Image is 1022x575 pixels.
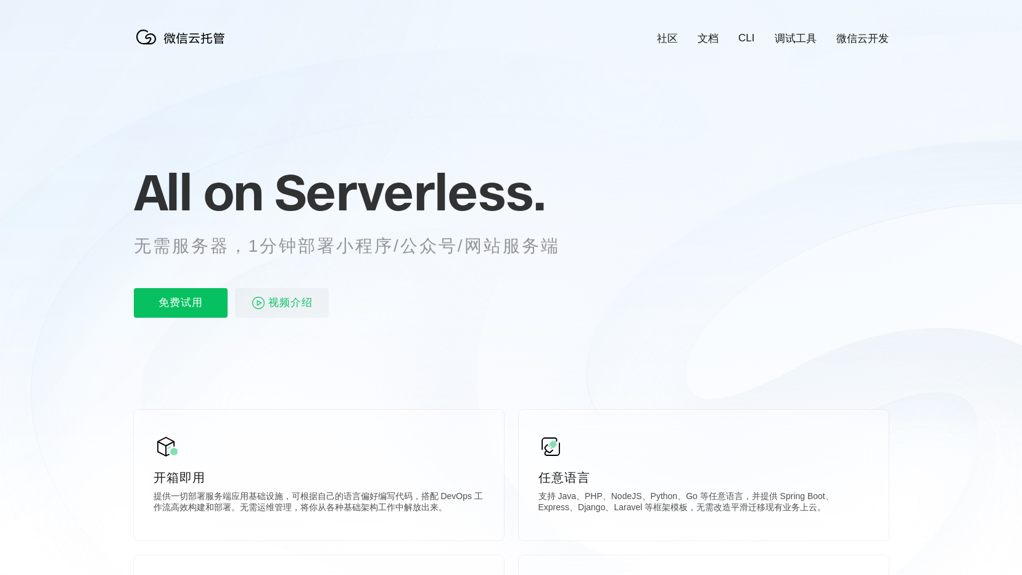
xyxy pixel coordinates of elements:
a: 文档 [698,31,719,46]
p: 开箱即用 [154,469,484,486]
p: 支持 Java、PHP、NodeJS、Python、Go 等任意语言，并提供 Spring Boot、Express、Django、Laravel 等框架模板，无需改造平滑迁移现有业务上云。 [538,491,869,516]
a: 微信云托管 [134,41,233,51]
img: video_play.svg [251,296,266,310]
p: 提供一切部署服务端应用基础设施，可根据自己的语言偏好编写代码，搭配 DevOps 工作流高效构建和部署。无需运维管理，将你从各种基础架构工作中解放出来。 [154,491,484,516]
span: 视频介绍 [268,288,313,318]
p: 无需服务器，1分钟部署小程序/公众号/网站服务端 [134,234,583,259]
span: All on [134,161,263,223]
a: 微信云开发 [836,31,889,46]
p: 免费试用 [134,288,228,318]
a: CLI [738,32,754,44]
img: 微信云托管 [134,25,233,49]
p: 任意语言 [538,469,869,486]
a: 社区 [657,31,678,46]
a: 调试工具 [775,31,817,46]
span: Serverless. [274,161,545,223]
